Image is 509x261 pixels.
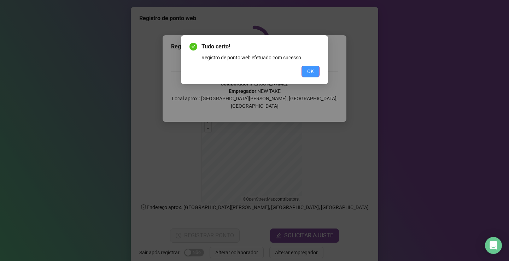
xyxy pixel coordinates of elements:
div: Open Intercom Messenger [485,237,502,254]
span: OK [307,67,314,75]
span: Tudo certo! [201,42,320,51]
div: Registro de ponto web efetuado com sucesso. [201,54,320,61]
button: OK [302,66,320,77]
span: check-circle [189,43,197,51]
